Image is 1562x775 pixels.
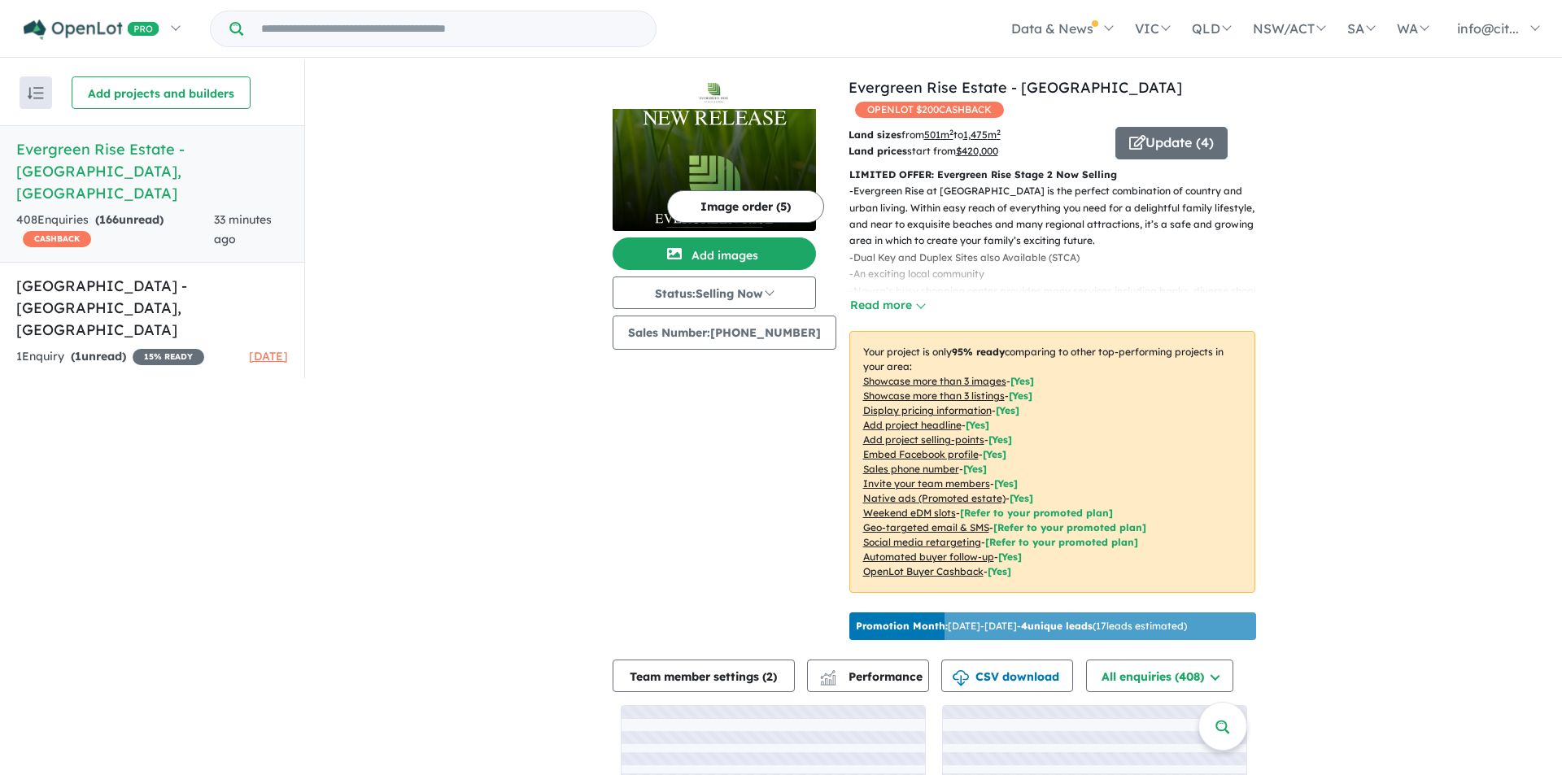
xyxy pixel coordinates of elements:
[966,419,989,431] span: [ Yes ]
[849,296,926,315] button: Read more
[28,87,44,99] img: sort.svg
[863,536,981,548] u: Social media retargeting
[249,349,288,364] span: [DATE]
[863,390,1005,402] u: Showcase more than 3 listings
[863,433,984,446] u: Add project selling-points
[820,675,836,686] img: bar-chart.svg
[23,231,91,247] span: CASHBACK
[863,551,994,563] u: Automated buyer follow-up
[849,250,1268,266] p: - Dual Key and Duplex Sites also Available (STCA)
[613,76,816,231] a: Evergreen Rise Estate - South Nowra LogoEvergreen Rise Estate - South Nowra
[75,349,81,364] span: 1
[863,419,962,431] u: Add project headline
[963,128,1001,141] u: 1,475 m
[863,404,992,416] u: Display pricing information
[1457,20,1519,37] span: info@cit...
[949,128,953,137] sup: 2
[71,349,126,364] strong: ( unread)
[863,565,984,577] u: OpenLot Buyer Cashback
[667,190,824,223] button: Image order (5)
[849,283,1268,316] p: - Nowra’s busy shopping center provides many services including banks, diverse shops, and a library.
[863,463,959,475] u: Sales phone number
[16,347,204,367] div: 1 Enquir y
[849,145,907,157] b: Land prices
[988,565,1011,577] span: [Yes]
[16,275,288,341] h5: [GEOGRAPHIC_DATA] - [GEOGRAPHIC_DATA] , [GEOGRAPHIC_DATA]
[1086,660,1233,692] button: All enquiries (408)
[988,433,1012,446] span: [ Yes ]
[1010,375,1034,387] span: [ Yes ]
[613,237,816,270] button: Add images
[849,167,1255,183] p: LIMITED OFFER: Evergreen Rise Stage 2 Now Selling
[822,669,923,684] span: Performance
[953,670,969,686] img: download icon
[16,138,288,204] h5: Evergreen Rise Estate - [GEOGRAPHIC_DATA] , [GEOGRAPHIC_DATA]
[849,331,1255,593] p: Your project is only comparing to other top-performing projects in your area: - - - - - - - - - -...
[863,492,1006,504] u: Native ads (Promoted estate)
[849,143,1103,159] p: start from
[983,448,1006,460] span: [ Yes ]
[16,211,214,250] div: 408 Enquir ies
[619,83,809,102] img: Evergreen Rise Estate - South Nowra Logo
[849,127,1103,143] p: from
[99,212,119,227] span: 166
[863,507,956,519] u: Weekend eDM slots
[72,76,251,109] button: Add projects and builders
[863,448,979,460] u: Embed Facebook profile
[998,551,1022,563] span: [Yes]
[960,507,1113,519] span: [Refer to your promoted plan]
[1021,620,1093,632] b: 4 unique leads
[214,212,272,246] span: 33 minutes ago
[994,477,1018,490] span: [ Yes ]
[1010,492,1033,504] span: [Yes]
[855,102,1004,118] span: OPENLOT $ 200 CASHBACK
[963,463,987,475] span: [ Yes ]
[820,670,835,679] img: line-chart.svg
[766,669,773,684] span: 2
[993,521,1146,533] span: [Refer to your promoted plan]
[1115,127,1228,159] button: Update (4)
[952,346,1005,358] b: 95 % ready
[924,128,953,141] u: 501 m
[849,183,1268,250] p: - Evergreen Rise at [GEOGRAPHIC_DATA] is the perfect combination of country and urban living. Wit...
[856,619,1187,633] p: [DATE] - [DATE] - ( 17 leads estimated)
[956,145,998,157] u: $ 420,000
[613,109,816,231] img: Evergreen Rise Estate - South Nowra
[996,404,1019,416] span: [ Yes ]
[863,375,1006,387] u: Showcase more than 3 images
[985,536,1138,548] span: [Refer to your promoted plan]
[941,660,1073,692] button: CSV download
[807,660,929,692] button: Performance
[613,316,836,350] button: Sales Number:[PHONE_NUMBER]
[856,620,948,632] b: Promotion Month:
[849,78,1182,97] a: Evergreen Rise Estate - [GEOGRAPHIC_DATA]
[953,128,1001,141] span: to
[849,266,1268,282] p: - An exciting local community
[863,477,990,490] u: Invite your team members
[24,20,159,40] img: Openlot PRO Logo White
[863,521,989,533] u: Geo-targeted email & SMS
[613,276,816,309] button: Status:Selling Now
[133,349,204,365] span: 15 % READY
[247,11,652,46] input: Try estate name, suburb, builder or developer
[849,128,901,141] b: Land sizes
[95,212,164,227] strong: ( unread)
[613,660,795,692] button: Team member settings (2)
[997,128,1001,137] sup: 2
[1009,390,1032,402] span: [ Yes ]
